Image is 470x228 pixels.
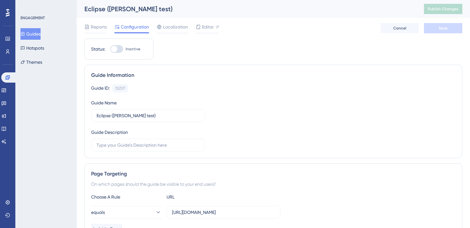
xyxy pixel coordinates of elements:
span: Reports [91,23,107,31]
div: Guide Information [91,71,456,79]
span: Editor [202,23,214,31]
span: Publish Changes [428,6,458,12]
div: Guide ID: [91,84,110,93]
div: Guide Description [91,128,128,136]
input: Type your Guide’s Name here [97,112,200,119]
button: Hotspots [20,42,44,54]
span: Inactive [126,46,140,52]
span: equals [91,208,105,216]
div: Choose A Rule [91,193,161,201]
button: Publish Changes [424,4,462,14]
button: equals [91,206,161,219]
span: Cancel [393,26,406,31]
div: Status: [91,45,105,53]
div: Guide Name [91,99,117,107]
button: Themes [20,56,42,68]
input: yourwebsite.com/path [172,209,275,216]
div: URL [167,193,237,201]
div: Eclipse ([PERSON_NAME] test) [84,4,408,13]
div: Page Targeting [91,170,456,178]
button: Guides [20,28,41,40]
span: Localization [163,23,188,31]
button: Save [424,23,462,33]
span: Configuration [121,23,149,31]
span: Save [439,26,448,31]
button: Cancel [380,23,419,33]
div: 152517 [115,86,125,91]
div: ENGAGEMENT [20,15,45,20]
input: Type your Guide’s Description here [97,142,200,149]
div: On which pages should the guide be visible to your end users? [91,180,456,188]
